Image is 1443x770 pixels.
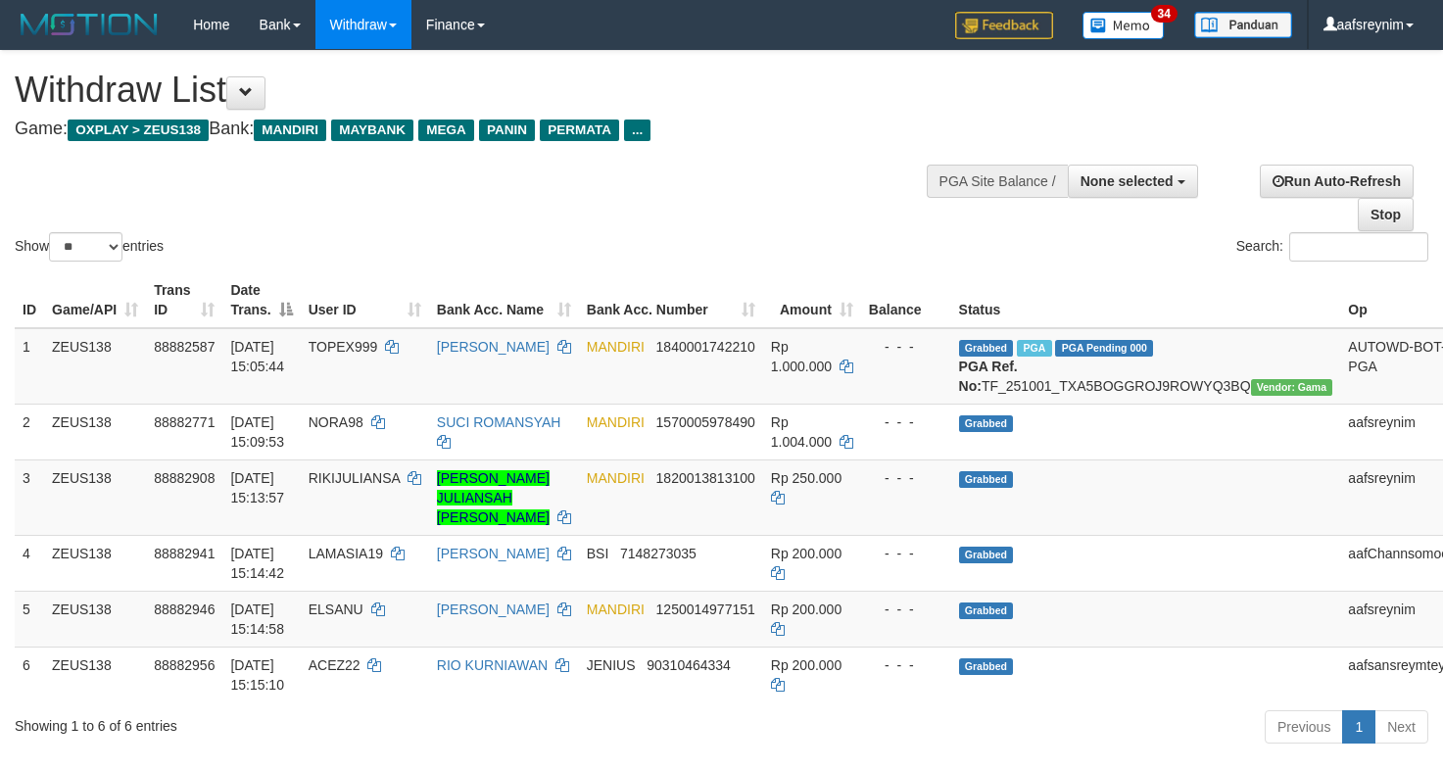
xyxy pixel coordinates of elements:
span: [DATE] 15:05:44 [230,339,284,374]
h1: Withdraw List [15,71,942,110]
span: PANIN [479,120,535,141]
div: - - - [869,544,943,563]
span: Copy 7148273035 to clipboard [620,546,697,561]
a: [PERSON_NAME] [437,546,550,561]
span: MANDIRI [587,470,645,486]
div: PGA Site Balance / [927,165,1068,198]
td: ZEUS138 [44,647,146,702]
div: - - - [869,337,943,357]
td: 2 [15,404,44,459]
span: Marked by aafnoeunsreypich [1017,340,1051,357]
td: TF_251001_TXA5BOGGROJ9ROWYQ3BQ [951,328,1341,405]
div: - - - [869,600,943,619]
span: RIKIJULIANSA [309,470,400,486]
span: 34 [1151,5,1178,23]
span: Rp 200.000 [771,602,842,617]
b: PGA Ref. No: [959,359,1018,394]
span: [DATE] 15:13:57 [230,470,284,505]
span: Rp 1.000.000 [771,339,832,374]
span: Grabbed [959,471,1014,488]
td: 3 [15,459,44,535]
span: MANDIRI [587,339,645,355]
td: ZEUS138 [44,459,146,535]
input: Search: [1289,232,1428,262]
span: [DATE] 15:09:53 [230,414,284,450]
td: ZEUS138 [44,328,146,405]
a: RIO KURNIAWAN [437,657,548,673]
td: ZEUS138 [44,535,146,591]
th: ID [15,272,44,328]
th: Balance [861,272,951,328]
span: Grabbed [959,547,1014,563]
span: 88882771 [154,414,215,430]
span: Rp 200.000 [771,546,842,561]
span: Grabbed [959,602,1014,619]
span: TOPEX999 [309,339,378,355]
span: 88882956 [154,657,215,673]
button: None selected [1068,165,1198,198]
a: Previous [1265,710,1343,744]
span: Vendor URL: https://trx31.1velocity.biz [1251,379,1333,396]
a: [PERSON_NAME] JULIANSAH [PERSON_NAME] [437,470,550,525]
span: 88882941 [154,546,215,561]
td: 5 [15,591,44,647]
span: Copy 1840001742210 to clipboard [656,339,755,355]
span: ... [624,120,650,141]
th: Status [951,272,1341,328]
span: 88882946 [154,602,215,617]
span: Rp 250.000 [771,470,842,486]
a: [PERSON_NAME] [437,339,550,355]
td: 6 [15,647,44,702]
span: Grabbed [959,340,1014,357]
span: [DATE] 15:14:58 [230,602,284,637]
span: 88882587 [154,339,215,355]
th: User ID: activate to sort column ascending [301,272,429,328]
a: Next [1374,710,1428,744]
span: ACEZ22 [309,657,361,673]
span: MANDIRI [587,414,645,430]
select: Showentries [49,232,122,262]
th: Game/API: activate to sort column ascending [44,272,146,328]
span: Copy 1820013813100 to clipboard [656,470,755,486]
span: MANDIRI [254,120,326,141]
span: NORA98 [309,414,363,430]
div: - - - [869,468,943,488]
span: Copy 1250014977151 to clipboard [656,602,755,617]
th: Trans ID: activate to sort column ascending [146,272,222,328]
img: panduan.png [1194,12,1292,38]
img: MOTION_logo.png [15,10,164,39]
span: [DATE] 15:14:42 [230,546,284,581]
span: JENIUS [587,657,636,673]
span: None selected [1081,173,1174,189]
span: OXPLAY > ZEUS138 [68,120,209,141]
h4: Game: Bank: [15,120,942,139]
span: MAYBANK [331,120,413,141]
th: Bank Acc. Number: activate to sort column ascending [579,272,763,328]
a: Stop [1358,198,1414,231]
span: PGA Pending [1055,340,1153,357]
span: Copy 1570005978490 to clipboard [656,414,755,430]
a: 1 [1342,710,1375,744]
span: LAMASIA19 [309,546,383,561]
span: 88882908 [154,470,215,486]
span: PERMATA [540,120,619,141]
label: Search: [1236,232,1428,262]
th: Amount: activate to sort column ascending [763,272,861,328]
td: 4 [15,535,44,591]
th: Bank Acc. Name: activate to sort column ascending [429,272,579,328]
td: ZEUS138 [44,591,146,647]
span: Copy 90310464334 to clipboard [647,657,731,673]
td: ZEUS138 [44,404,146,459]
span: Rp 1.004.000 [771,414,832,450]
span: Rp 200.000 [771,657,842,673]
img: Button%20Memo.svg [1082,12,1165,39]
span: [DATE] 15:15:10 [230,657,284,693]
span: MANDIRI [587,602,645,617]
th: Date Trans.: activate to sort column descending [222,272,300,328]
span: Grabbed [959,415,1014,432]
a: [PERSON_NAME] [437,602,550,617]
td: 1 [15,328,44,405]
img: Feedback.jpg [955,12,1053,39]
div: Showing 1 to 6 of 6 entries [15,708,587,736]
span: Grabbed [959,658,1014,675]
